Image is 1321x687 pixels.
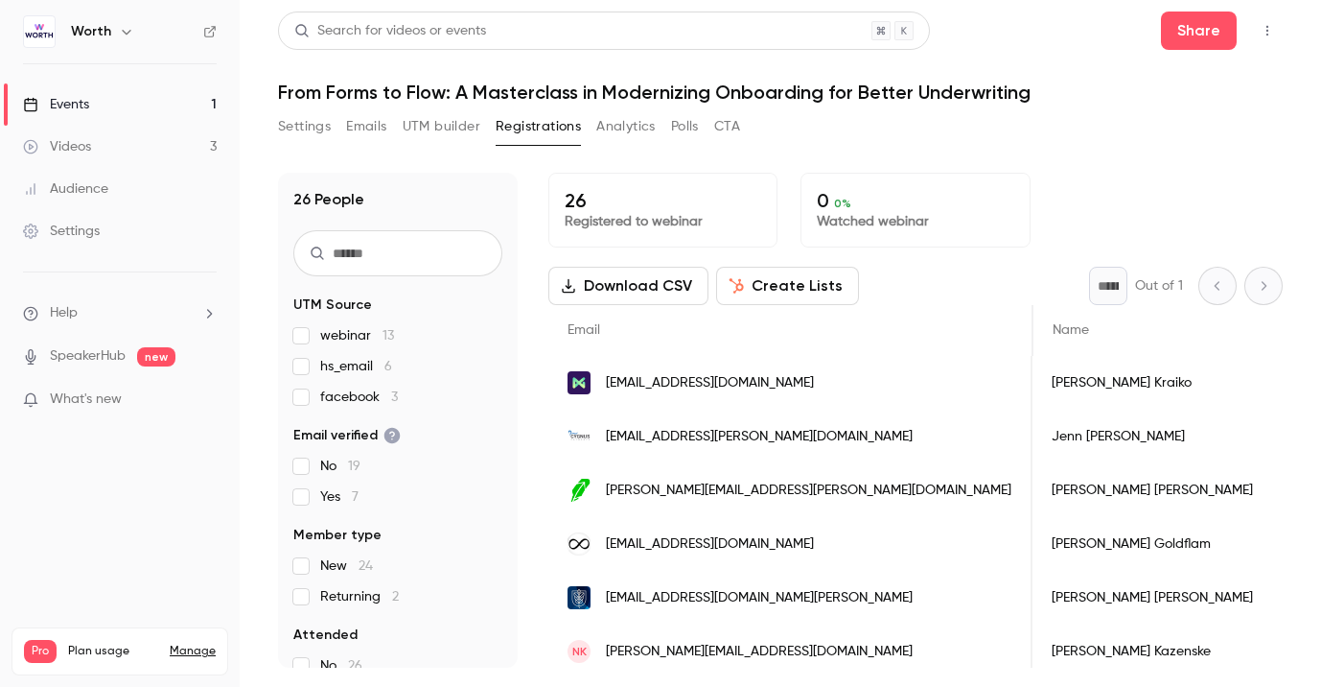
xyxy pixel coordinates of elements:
[24,640,57,663] span: Pro
[320,656,362,675] span: No
[496,111,581,142] button: Registrations
[320,487,359,507] span: Yes
[403,111,480,142] button: UTM builder
[596,111,656,142] button: Analytics
[293,426,401,445] span: Email verified
[23,95,89,114] div: Events
[568,371,591,394] img: nmi.com
[565,212,761,231] p: Registered to webinar
[834,197,851,210] span: 0 %
[606,481,1011,501] span: [PERSON_NAME][EMAIL_ADDRESS][PERSON_NAME][DOMAIN_NAME]
[278,81,1283,104] h1: From Forms to Flow: A Masterclass in Modernizing Onboarding for Better Underwriting
[384,360,392,373] span: 6
[606,534,814,555] span: [EMAIL_ADDRESS][DOMAIN_NAME]
[320,388,398,407] span: facebook
[606,427,913,447] span: [EMAIL_ADDRESS][PERSON_NAME][DOMAIN_NAME]
[24,16,55,47] img: Worth
[1053,323,1089,337] span: Name
[1032,463,1272,517] div: [PERSON_NAME] [PERSON_NAME]
[606,588,913,608] span: [EMAIL_ADDRESS][DOMAIN_NAME][PERSON_NAME]
[1161,12,1237,50] button: Share
[278,111,331,142] button: Settings
[1032,356,1272,410] div: [PERSON_NAME] Kraiko
[568,477,591,504] img: robinhood.com
[293,296,372,315] span: UTM Source
[359,559,373,573] span: 24
[565,189,761,212] p: 26
[23,179,108,199] div: Audience
[716,267,859,305] button: Create Lists
[294,21,486,41] div: Search for videos or events
[382,329,394,343] span: 13
[346,111,386,142] button: Emails
[1135,276,1183,296] p: Out of 1
[568,586,591,609] img: student.hult.edu
[568,533,591,556] img: cpagame.com
[50,390,122,410] span: What's new
[23,303,217,323] li: help-dropdown-opener
[1032,517,1272,571] div: [PERSON_NAME] Goldflam
[68,644,158,659] span: Plan usage
[50,303,78,323] span: Help
[137,347,175,367] span: new
[71,22,111,41] h6: Worth
[293,526,382,545] span: Member type
[170,644,216,659] a: Manage
[1032,410,1272,463] div: Jenn [PERSON_NAME]
[568,323,600,337] span: Email
[50,346,126,367] a: SpeakerHub
[348,460,360,473] span: 19
[320,457,360,476] span: No
[548,267,708,305] button: Download CSV
[817,212,1013,231] p: Watched webinar
[606,373,814,393] span: [EMAIL_ADDRESS][DOMAIN_NAME]
[348,659,362,673] span: 26
[293,626,358,645] span: Attended
[606,642,913,662] span: [PERSON_NAME][EMAIL_ADDRESS][DOMAIN_NAME]
[320,357,392,376] span: hs_email
[568,425,591,448] img: cygnuspay.com
[320,557,373,576] span: New
[671,111,699,142] button: Polls
[293,188,364,211] h1: 26 People
[320,326,394,345] span: webinar
[352,490,359,504] span: 7
[320,587,399,606] span: Returning
[392,590,399,604] span: 2
[391,391,398,404] span: 3
[572,643,587,660] span: NK
[817,189,1013,212] p: 0
[714,111,740,142] button: CTA
[1032,625,1272,678] div: [PERSON_NAME] Kazenske
[23,222,100,241] div: Settings
[1032,571,1272,625] div: [PERSON_NAME] [PERSON_NAME]
[23,137,91,156] div: Videos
